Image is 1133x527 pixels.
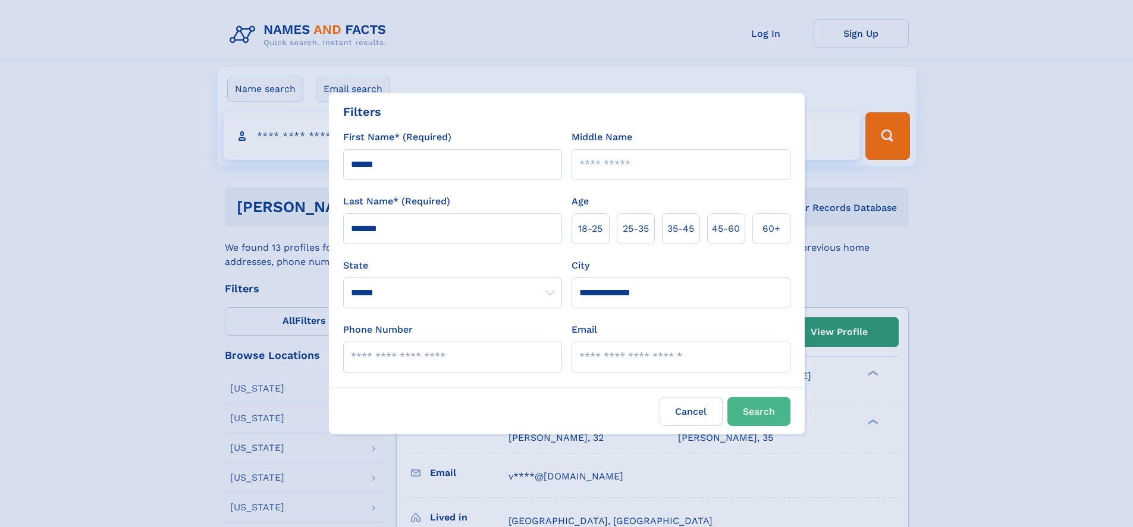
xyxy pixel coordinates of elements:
label: State [343,258,562,273]
span: 25‑35 [623,222,649,236]
label: Cancel [660,397,723,426]
label: First Name* (Required) [343,130,451,144]
label: City [572,258,589,273]
span: 35‑45 [667,222,694,236]
label: Last Name* (Required) [343,194,450,209]
div: Filters [343,103,381,121]
span: 18‑25 [578,222,602,236]
label: Email [572,323,597,337]
label: Middle Name [572,130,632,144]
label: Phone Number [343,323,413,337]
span: 45‑60 [712,222,740,236]
button: Search [727,397,790,426]
label: Age [572,194,589,209]
span: 60+ [762,222,780,236]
